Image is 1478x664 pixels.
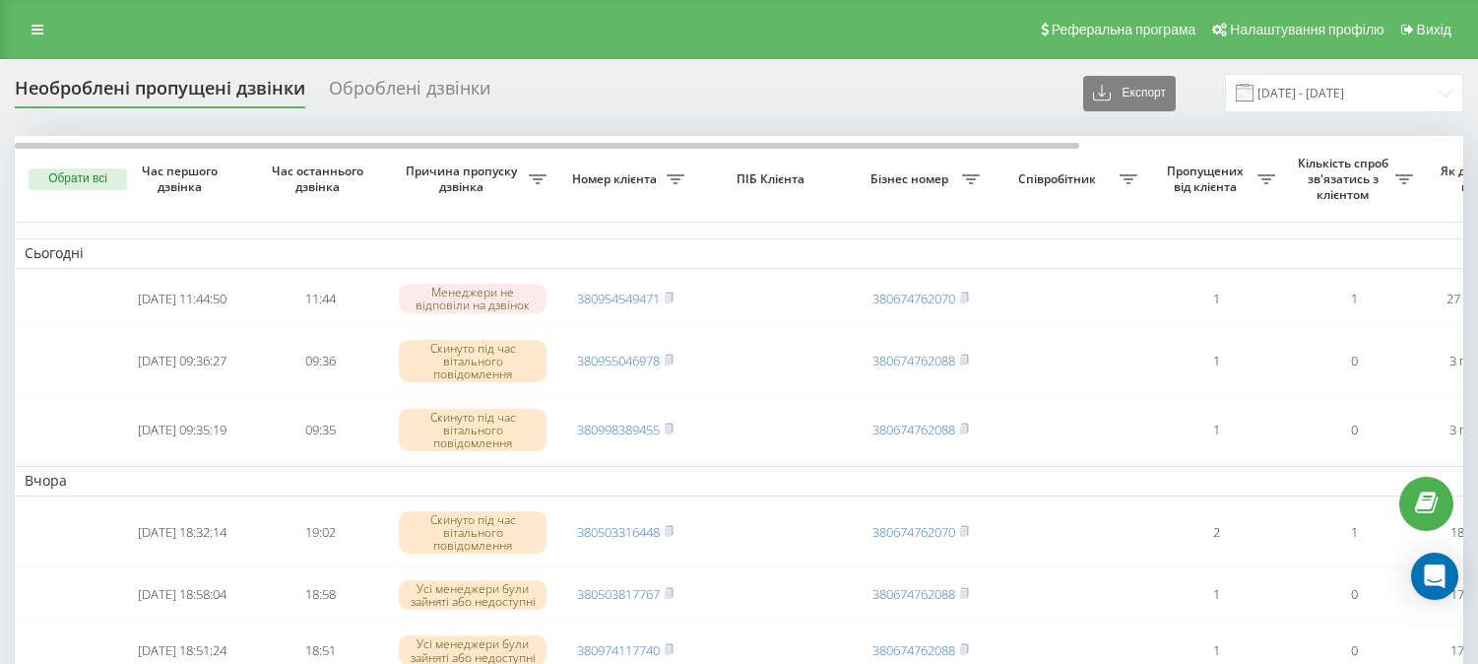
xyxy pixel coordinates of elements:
[1157,164,1257,194] span: Пропущених від клієнта
[1285,500,1423,565] td: 1
[399,580,546,610] div: Усі менеджери були зайняті або недоступні
[577,421,660,438] a: 380998389455
[251,500,389,565] td: 19:02
[113,328,251,393] td: [DATE] 09:36:27
[577,290,660,307] a: 380954549471
[251,273,389,325] td: 11:44
[1285,568,1423,621] td: 0
[577,641,660,659] a: 380974117740
[872,523,955,541] a: 380674762070
[862,171,962,187] span: Бізнес номер
[577,523,660,541] a: 380503316448
[1083,76,1176,111] button: Експорт
[113,397,251,462] td: [DATE] 09:35:19
[1230,22,1383,37] span: Налаштування профілю
[129,164,235,194] span: Час першого дзвінка
[29,168,127,190] button: Обрати всі
[1417,22,1451,37] span: Вихід
[577,585,660,603] a: 380503817767
[113,273,251,325] td: [DATE] 11:44:50
[399,164,529,194] span: Причина пропуску дзвінка
[872,641,955,659] a: 380674762088
[1285,273,1423,325] td: 1
[577,352,660,369] a: 380955046978
[1052,22,1196,37] span: Реферальна програма
[999,171,1120,187] span: Співробітник
[1147,273,1285,325] td: 1
[566,171,667,187] span: Номер клієнта
[872,290,955,307] a: 380674762070
[1411,553,1458,600] div: Open Intercom Messenger
[15,78,305,108] div: Необроблені пропущені дзвінки
[1295,156,1395,202] span: Кількість спроб зв'язатись з клієнтом
[399,511,546,555] div: Скинуто під час вітального повідомлення
[267,164,373,194] span: Час останнього дзвінка
[1285,328,1423,393] td: 0
[1147,328,1285,393] td: 1
[1147,397,1285,462] td: 1
[1285,397,1423,462] td: 0
[251,328,389,393] td: 09:36
[329,78,490,108] div: Оброблені дзвінки
[399,340,546,383] div: Скинуто під час вітального повідомлення
[113,500,251,565] td: [DATE] 18:32:14
[113,568,251,621] td: [DATE] 18:58:04
[872,585,955,603] a: 380674762088
[399,284,546,313] div: Менеджери не відповіли на дзвінок
[872,421,955,438] a: 380674762088
[1147,500,1285,565] td: 2
[251,568,389,621] td: 18:58
[251,397,389,462] td: 09:35
[872,352,955,369] a: 380674762088
[711,171,835,187] span: ПІБ Клієнта
[1147,568,1285,621] td: 1
[399,409,546,452] div: Скинуто під час вітального повідомлення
